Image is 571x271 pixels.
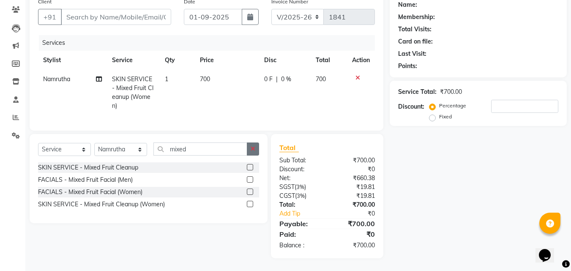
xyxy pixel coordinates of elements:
[327,192,381,200] div: ₹19.81
[112,75,153,109] span: SKIN SERVICE - Mixed Fruit Cleanup (Women)
[39,35,381,51] div: Services
[107,51,160,70] th: Service
[279,192,295,200] span: CGST
[297,192,305,199] span: 3%
[398,0,417,9] div: Name:
[347,51,375,70] th: Action
[398,88,437,96] div: Service Total:
[327,219,381,229] div: ₹700.00
[398,13,435,22] div: Membership:
[398,37,433,46] div: Card on file:
[165,75,168,83] span: 1
[296,183,304,190] span: 3%
[38,200,165,209] div: SKIN SERVICE - Mixed Fruit Cleanup (Women)
[43,75,70,83] span: Namrutha
[273,219,327,229] div: Payable:
[535,237,563,263] iframe: chat widget
[336,209,382,218] div: ₹0
[273,165,327,174] div: Discount:
[273,209,336,218] a: Add Tip
[398,62,417,71] div: Points:
[259,51,311,70] th: Disc
[398,25,432,34] div: Total Visits:
[440,88,462,96] div: ₹700.00
[316,75,326,83] span: 700
[439,102,466,109] label: Percentage
[327,156,381,165] div: ₹700.00
[311,51,347,70] th: Total
[327,200,381,209] div: ₹700.00
[61,9,171,25] input: Search by Name/Mobile/Email/Code
[276,75,278,84] span: |
[153,142,247,156] input: Search or Scan
[273,156,327,165] div: Sub Total:
[38,175,133,184] div: FACIALS - Mixed Fruit Facial (Men)
[398,102,424,111] div: Discount:
[327,165,381,174] div: ₹0
[281,75,291,84] span: 0 %
[273,174,327,183] div: Net:
[160,51,195,70] th: Qty
[200,75,210,83] span: 700
[327,229,381,239] div: ₹0
[264,75,273,84] span: 0 F
[38,51,107,70] th: Stylist
[327,241,381,250] div: ₹700.00
[273,192,327,200] div: ( )
[327,183,381,192] div: ₹19.81
[273,183,327,192] div: ( )
[38,188,142,197] div: FACIALS - Mixed Fruit Facial (Women)
[273,229,327,239] div: Paid:
[38,9,62,25] button: +91
[273,241,327,250] div: Balance :
[439,113,452,120] label: Fixed
[398,49,426,58] div: Last Visit:
[279,143,299,152] span: Total
[38,163,138,172] div: SKIN SERVICE - Mixed Fruit Cleanup
[279,183,295,191] span: SGST
[273,200,327,209] div: Total:
[327,174,381,183] div: ₹660.38
[195,51,260,70] th: Price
